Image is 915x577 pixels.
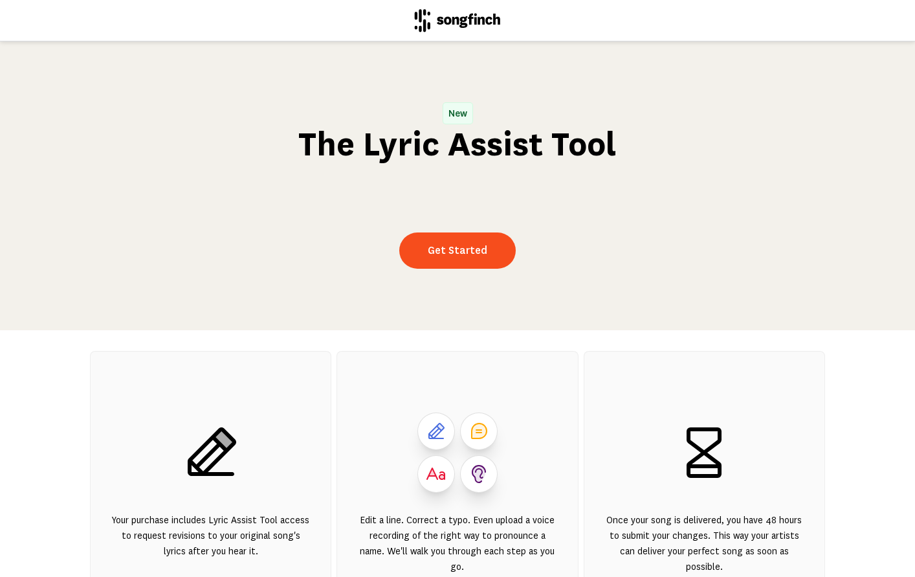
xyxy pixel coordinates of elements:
h1: The Lyric Assist Tool [298,124,617,165]
span: New [443,103,472,124]
a: Get Started [399,232,516,269]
